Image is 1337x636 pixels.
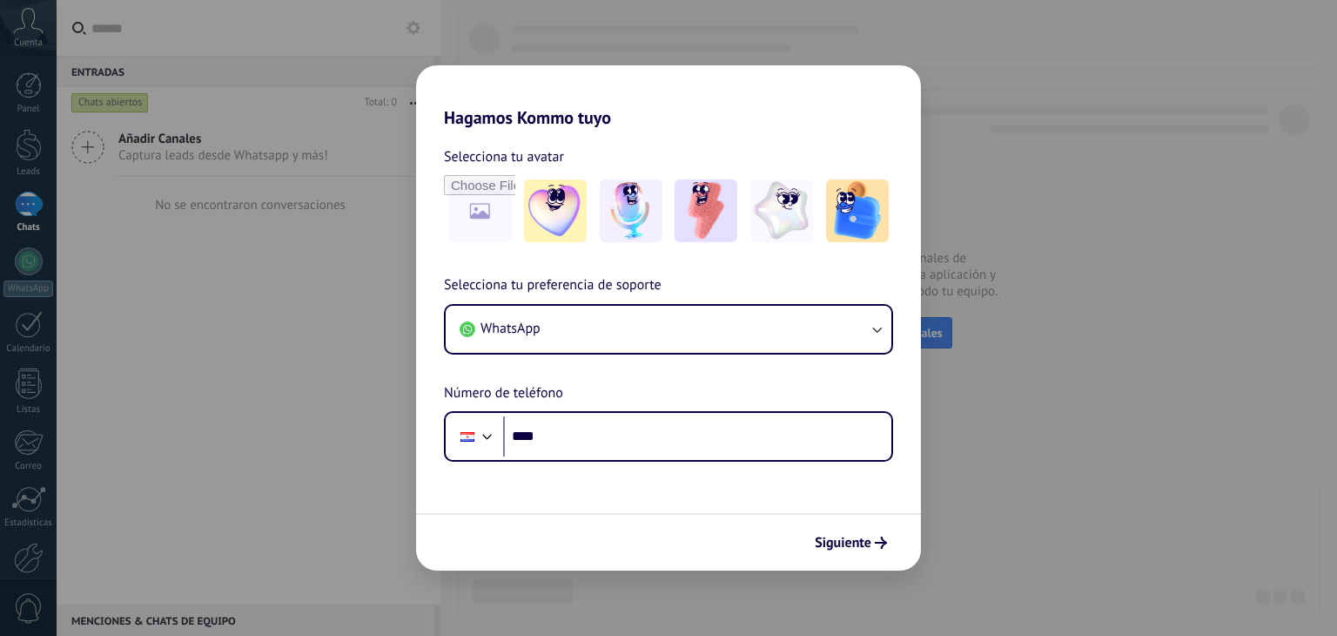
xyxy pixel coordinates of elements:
[600,179,662,242] img: -2.jpeg
[416,65,921,128] h2: Hagamos Kommo tuyo
[807,528,895,558] button: Siguiente
[451,418,484,455] div: Paraguay: + 595
[444,145,564,168] span: Selecciona tu avatar
[675,179,737,242] img: -3.jpeg
[524,179,587,242] img: -1.jpeg
[750,179,813,242] img: -4.jpeg
[446,306,891,353] button: WhatsApp
[444,382,563,405] span: Número de teléfono
[444,274,662,297] span: Selecciona tu preferencia de soporte
[826,179,889,242] img: -5.jpeg
[815,537,871,549] span: Siguiente
[480,320,541,337] span: WhatsApp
